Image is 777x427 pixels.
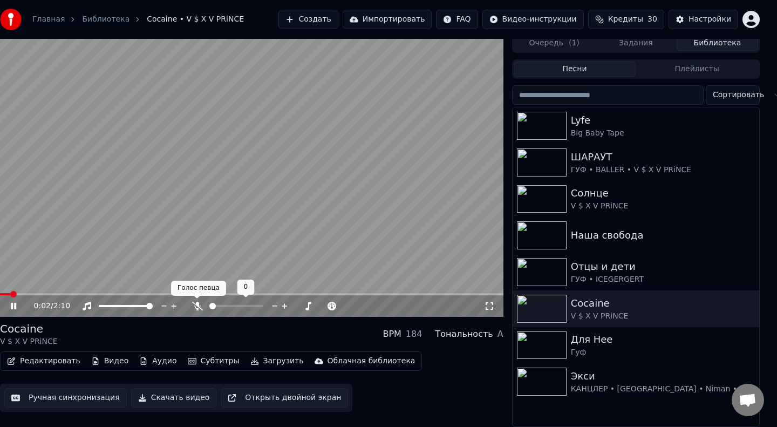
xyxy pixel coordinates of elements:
div: BPM [383,328,401,341]
button: Загрузить [246,354,308,369]
button: Задания [595,36,677,51]
div: A [497,328,503,341]
div: Голос певца [171,281,226,296]
a: Главная [32,14,65,25]
button: Аудио [135,354,181,369]
div: Экси [571,369,755,384]
button: Библиотека [677,36,758,51]
span: Cocaine • V $ X V PRiNCE [147,14,244,25]
div: Отцы и дети [571,259,755,274]
div: Наша свобода [571,228,755,243]
button: Настройки [669,10,738,29]
div: Открытый чат [732,384,764,416]
div: Гуф [571,347,755,358]
span: Сортировать [713,90,764,100]
div: 184 [406,328,422,341]
div: Облачная библиотека [328,356,415,367]
div: Lyfe [571,113,755,128]
span: 2:10 [53,301,70,311]
button: Очередь [514,36,595,51]
div: 0 [237,280,255,295]
div: V $ X V PRiNCE [571,201,755,212]
button: Видео [87,354,133,369]
button: Песни [514,62,636,77]
div: КАНЦЛЕР • [GEOGRAPHIC_DATA] • Niman • [GEOGRAPHIC_DATA] [571,384,755,395]
button: Кредиты30 [588,10,664,29]
div: Cocaine [571,296,755,311]
div: Тональность [435,328,493,341]
div: Настройки [689,14,731,25]
button: Скачать видео [131,388,217,408]
a: Библиотека [82,14,129,25]
div: / [34,301,60,311]
span: 0:02 [34,301,51,311]
div: ШАРАУТ [571,150,755,165]
button: Видео-инструкции [482,10,584,29]
div: ГУФ • ICEGERGERT [571,274,755,285]
div: V $ X V PRiNCE [571,311,755,322]
button: Редактировать [3,354,85,369]
span: Кредиты [608,14,643,25]
span: ( 1 ) [569,38,580,49]
div: Солнце [571,186,755,201]
button: Субтитры [183,354,244,369]
div: ГУФ • BALLER • V $ X V PRiNCE [571,165,755,175]
button: Открыть двойной экран [221,388,348,408]
nav: breadcrumb [32,14,244,25]
div: Для Нее [571,332,755,347]
button: Ручная синхронизация [4,388,127,408]
button: Импортировать [343,10,432,29]
button: FAQ [436,10,478,29]
div: Big Baby Tape [571,128,755,139]
button: Создать [278,10,338,29]
button: Плейлисты [636,62,758,77]
span: 30 [647,14,657,25]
